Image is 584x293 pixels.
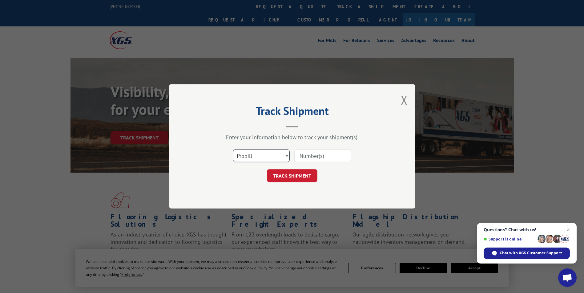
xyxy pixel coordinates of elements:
[484,248,570,259] span: Chat with XGS Customer Support
[267,170,317,182] button: TRACK SHIPMENT
[401,92,408,108] button: Close modal
[294,150,351,162] input: Number(s)
[200,107,385,118] h2: Track Shipment
[500,250,562,256] span: Chat with XGS Customer Support
[484,227,570,232] span: Questions? Chat with us!
[558,268,577,287] a: Open chat
[200,134,385,141] div: Enter your information below to track your shipment(s).
[484,237,535,241] span: Support is online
